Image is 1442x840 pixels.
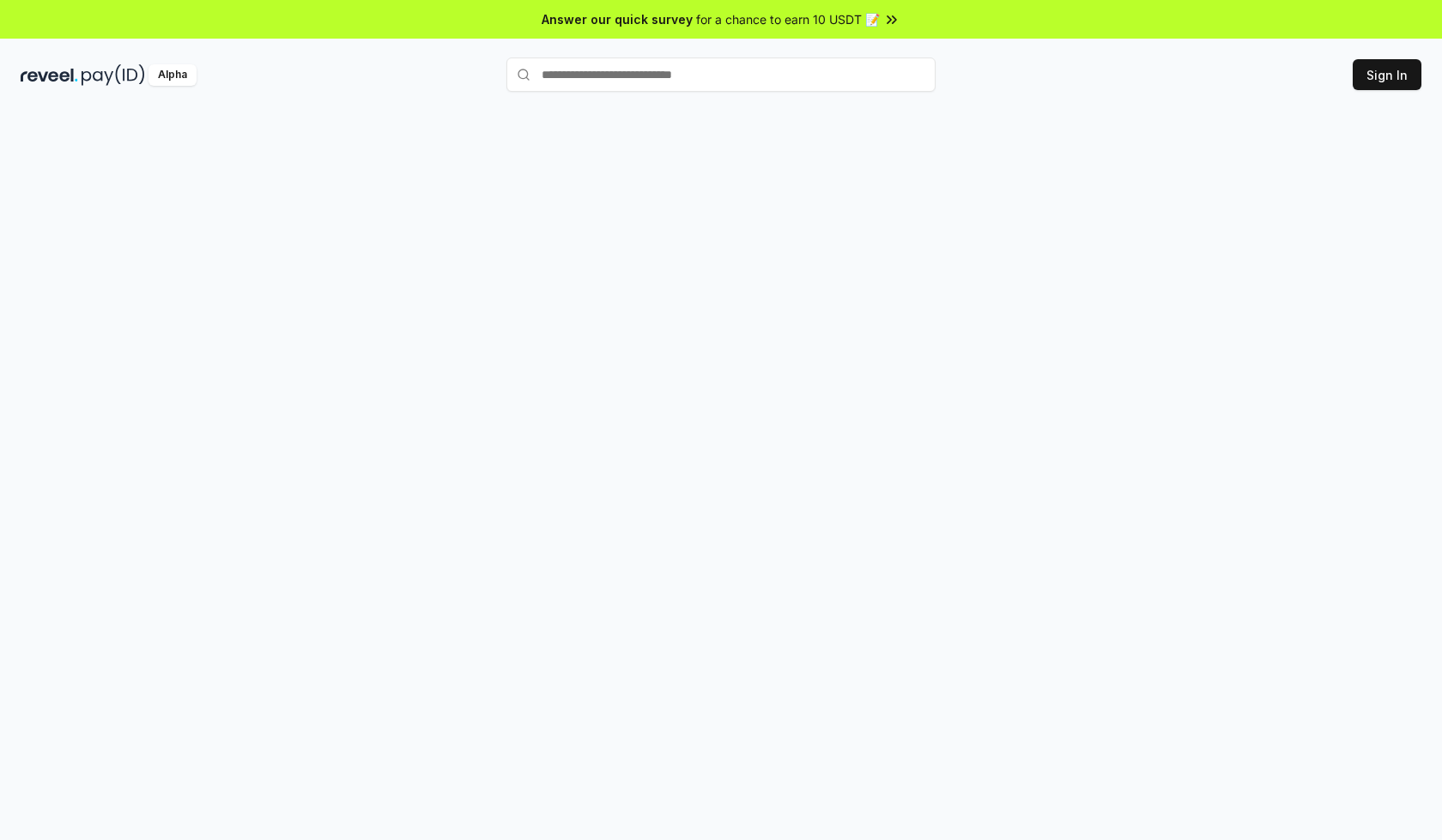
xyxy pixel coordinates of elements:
[82,64,145,86] img: pay_id
[696,10,880,28] span: for a chance to earn 10 USDT 📝
[1353,59,1421,90] button: Sign In
[542,10,693,28] span: Answer our quick survey
[21,64,78,86] img: reveel_dark
[148,64,197,86] div: Alpha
